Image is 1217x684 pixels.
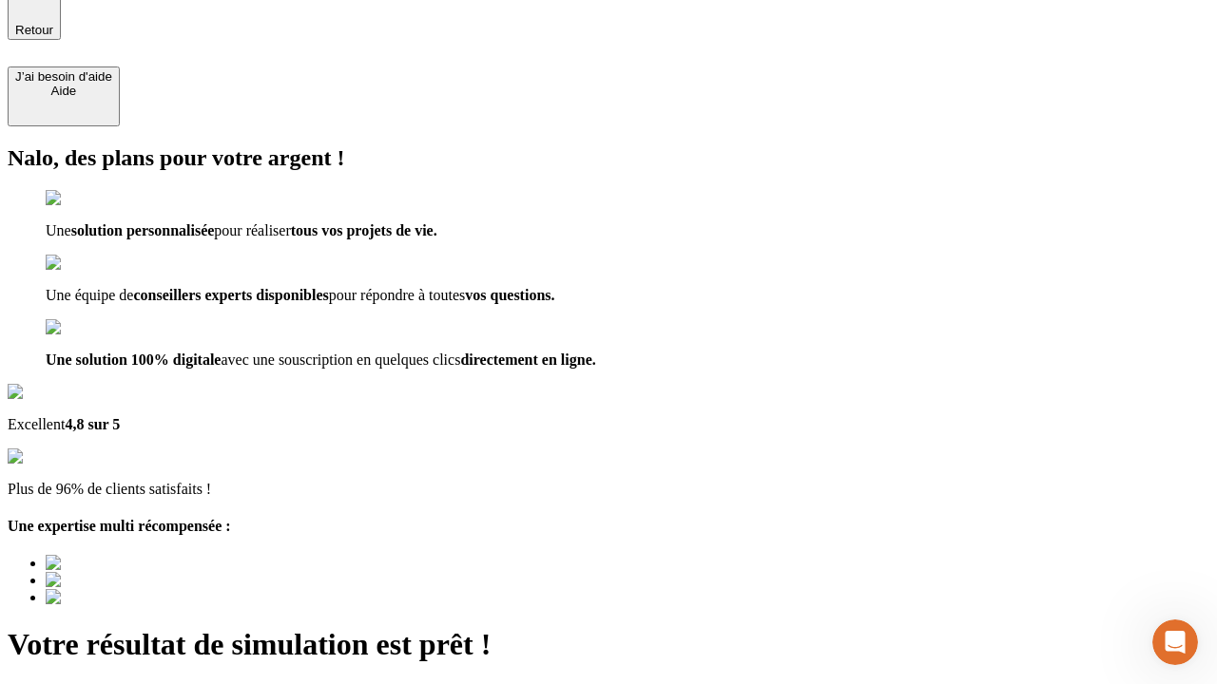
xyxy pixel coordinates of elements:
[291,222,437,238] span: tous vos projets de vie.
[71,222,215,238] span: solution personnalisée
[8,448,102,465] img: reviews stars
[46,255,127,272] img: checkmark
[46,555,222,572] img: Best savings advice award
[46,319,127,336] img: checkmark
[8,481,1209,498] p: Plus de 96% de clients satisfaits !
[8,66,120,126] button: J’ai besoin d'aideAide
[46,572,222,589] img: Best savings advice award
[8,416,65,432] span: Excellent
[46,190,127,207] img: checkmark
[15,84,112,98] div: Aide
[8,384,118,401] img: Google Review
[15,23,53,37] span: Retour
[65,416,120,432] span: 4,8 sur 5
[46,589,222,606] img: Best savings advice award
[329,287,466,303] span: pour répondre à toutes
[8,627,1209,662] h1: Votre résultat de simulation est prêt !
[1152,619,1198,665] iframe: Intercom live chat
[133,287,328,303] span: conseillers experts disponibles
[214,222,290,238] span: pour réaliser
[221,351,460,368] span: avec une souscription en quelques clics
[465,287,554,303] span: vos questions.
[46,351,221,368] span: Une solution 100% digitale
[460,351,595,368] span: directement en ligne.
[46,222,71,238] span: Une
[15,69,112,84] div: J’ai besoin d'aide
[46,287,133,303] span: Une équipe de
[8,145,1209,171] h2: Nalo, des plans pour votre argent !
[8,518,1209,535] h4: Une expertise multi récompensée :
